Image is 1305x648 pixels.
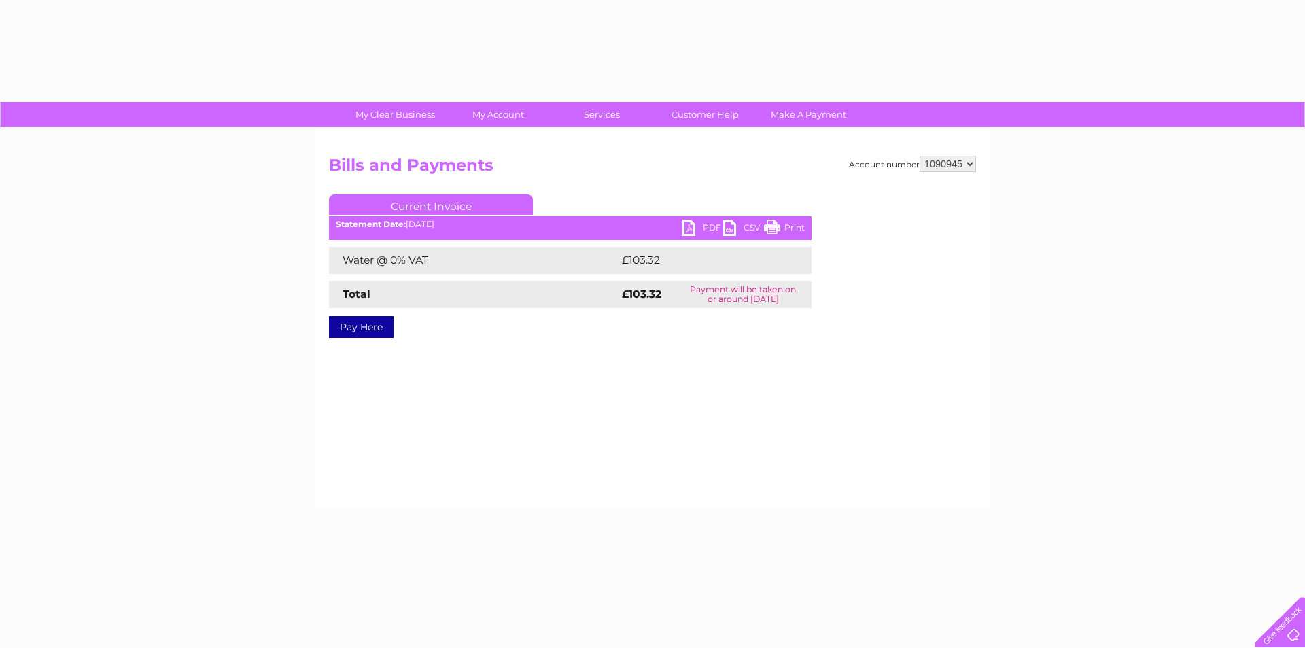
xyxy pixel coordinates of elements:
[723,220,764,239] a: CSV
[442,102,555,127] a: My Account
[752,102,865,127] a: Make A Payment
[849,156,976,172] div: Account number
[682,220,723,239] a: PDF
[622,288,661,301] strong: £103.32
[336,219,406,229] b: Statement Date:
[546,102,658,127] a: Services
[329,220,812,229] div: [DATE]
[329,156,976,182] h2: Bills and Payments
[619,247,786,274] td: £103.32
[329,247,619,274] td: Water @ 0% VAT
[649,102,761,127] a: Customer Help
[675,281,812,308] td: Payment will be taken on or around [DATE]
[329,194,533,215] a: Current Invoice
[339,102,451,127] a: My Clear Business
[329,316,394,338] a: Pay Here
[343,288,370,301] strong: Total
[764,220,805,239] a: Print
